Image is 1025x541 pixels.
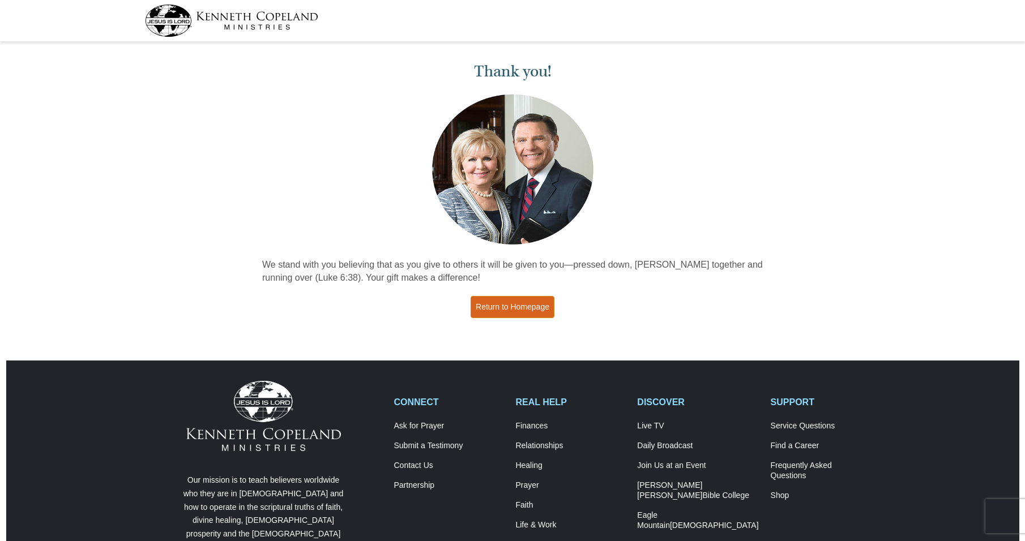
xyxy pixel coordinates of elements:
[262,62,763,81] h1: Thank you!
[637,461,758,471] a: Join Us at an Event
[394,441,504,451] a: Submit a Testimony
[515,421,625,431] a: Finances
[702,491,749,500] span: Bible College
[429,92,596,247] img: Kenneth and Gloria
[771,461,881,481] a: Frequently AskedQuestions
[637,421,758,431] a: Live TV
[394,480,504,491] a: Partnership
[186,381,341,451] img: Kenneth Copeland Ministries
[515,441,625,451] a: Relationships
[394,397,504,407] h2: CONNECT
[394,461,504,471] a: Contact Us
[515,461,625,471] a: Healing
[637,397,758,407] h2: DISCOVER
[515,520,625,530] a: Life & Work
[394,421,504,431] a: Ask for Prayer
[262,259,763,285] p: We stand with you believing that as you give to others it will be given to you—pressed down, [PER...
[637,480,758,501] a: [PERSON_NAME] [PERSON_NAME]Bible College
[471,296,554,318] a: Return to Homepage
[771,441,881,451] a: Find a Career
[771,397,881,407] h2: SUPPORT
[637,510,758,531] a: Eagle Mountain[DEMOGRAPHIC_DATA]
[771,421,881,431] a: Service Questions
[145,5,318,37] img: kcm-header-logo.svg
[515,480,625,491] a: Prayer
[771,491,881,501] a: Shop
[670,521,759,530] span: [DEMOGRAPHIC_DATA]
[515,397,625,407] h2: REAL HELP
[637,441,758,451] a: Daily Broadcast
[515,500,625,510] a: Faith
